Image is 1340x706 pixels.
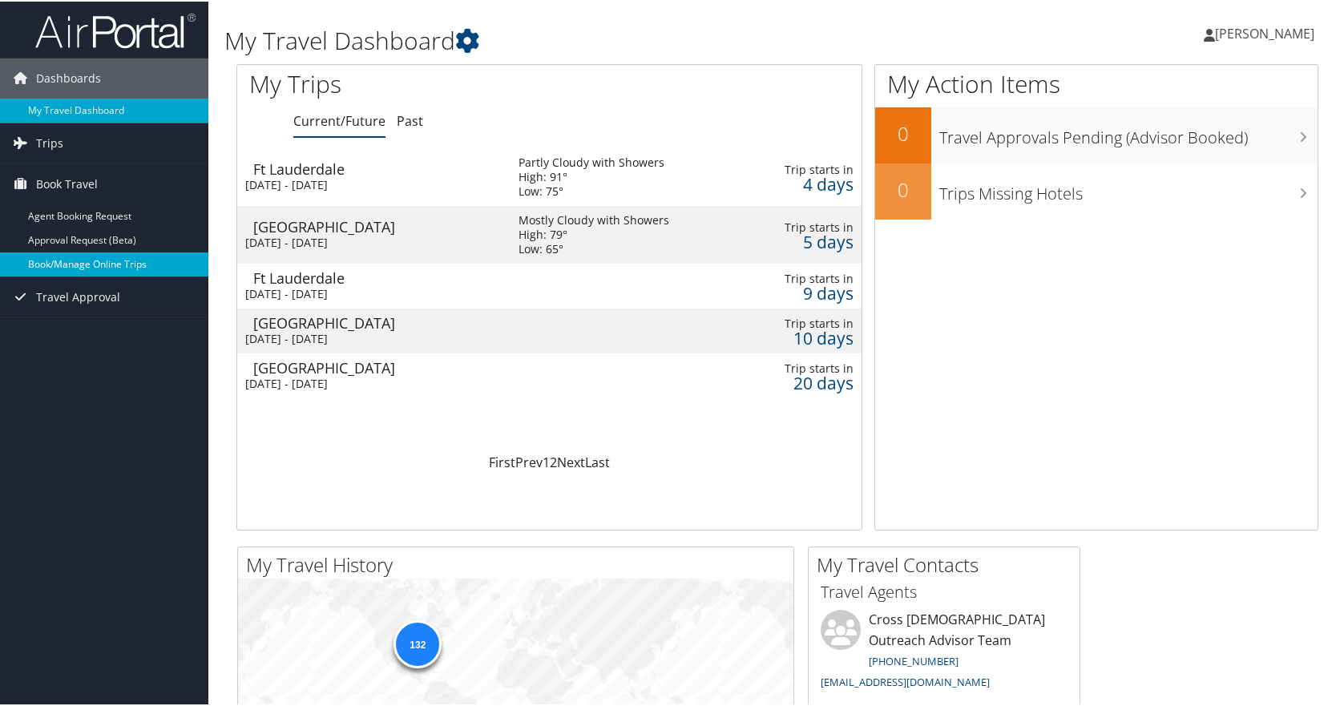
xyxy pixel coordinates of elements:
a: 2 [550,452,557,470]
h3: Travel Agents [821,579,1068,602]
h3: Travel Approvals Pending (Advisor Booked) [939,117,1318,147]
h1: My Trips [249,66,590,99]
div: [DATE] - [DATE] [245,176,494,191]
span: Travel Approval [36,276,120,316]
div: [DATE] - [DATE] [245,285,494,300]
a: First [489,452,515,470]
div: 20 days [767,374,854,389]
div: Partly Cloudy with Showers [519,154,664,168]
a: [PHONE_NUMBER] [869,652,959,667]
a: Current/Future [293,111,385,128]
a: Past [397,111,423,128]
div: [GEOGRAPHIC_DATA] [253,359,502,373]
h1: My Travel Dashboard [224,22,962,56]
div: 5 days [767,233,854,248]
div: [GEOGRAPHIC_DATA] [253,218,502,232]
div: Trip starts in [767,161,854,175]
a: Prev [515,452,543,470]
a: [PERSON_NAME] [1204,8,1330,56]
h2: My Travel History [246,550,793,577]
div: High: 79° [519,226,669,240]
div: Trip starts in [767,219,854,233]
div: 132 [394,619,442,667]
h2: 0 [875,175,931,202]
a: Last [585,452,610,470]
div: [DATE] - [DATE] [245,330,494,345]
h1: My Action Items [875,66,1318,99]
li: Cross [DEMOGRAPHIC_DATA] Outreach Advisor Team [813,608,1076,694]
span: Trips [36,122,63,162]
div: Ft Lauderdale [253,269,502,284]
a: [EMAIL_ADDRESS][DOMAIN_NAME] [821,673,990,688]
a: 0Travel Approvals Pending (Advisor Booked) [875,106,1318,162]
h2: My Travel Contacts [817,550,1080,577]
div: Trip starts in [767,270,854,284]
span: Dashboards [36,57,101,97]
div: [DATE] - [DATE] [245,234,494,248]
div: Ft Lauderdale [253,160,502,175]
span: Book Travel [36,163,98,203]
div: Trip starts in [767,315,854,329]
div: [GEOGRAPHIC_DATA] [253,314,502,329]
div: Mostly Cloudy with Showers [519,212,669,226]
h3: Trips Missing Hotels [939,173,1318,204]
div: High: 91° [519,168,664,183]
a: 1 [543,452,550,470]
a: 0Trips Missing Hotels [875,162,1318,218]
div: 4 days [767,175,854,190]
div: Low: 65° [519,240,669,255]
div: 9 days [767,284,854,299]
div: 10 days [767,329,854,344]
div: [DATE] - [DATE] [245,375,494,389]
div: Low: 75° [519,183,664,197]
img: airportal-logo.png [35,10,196,48]
span: [PERSON_NAME] [1215,23,1314,41]
h2: 0 [875,119,931,146]
a: Next [557,452,585,470]
div: Trip starts in [767,360,854,374]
